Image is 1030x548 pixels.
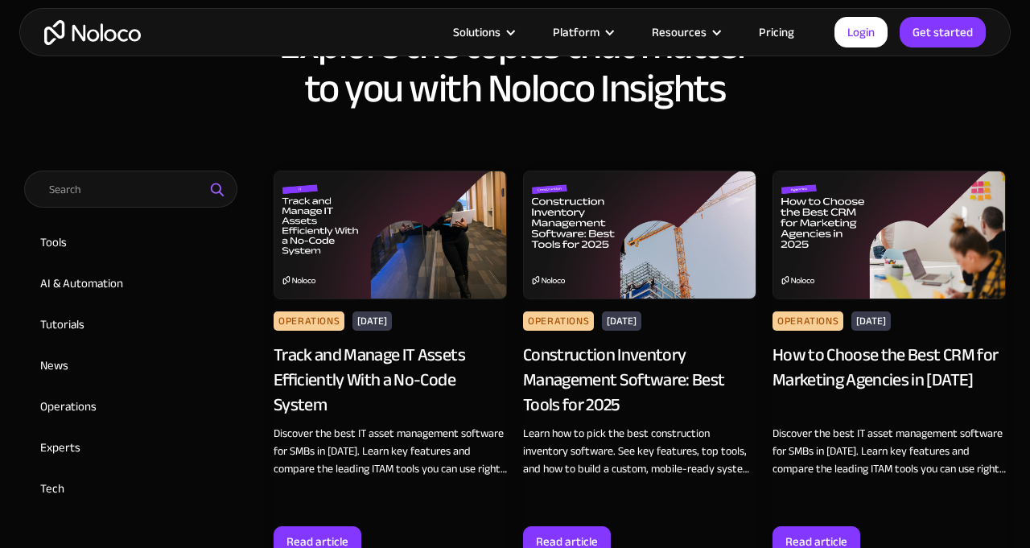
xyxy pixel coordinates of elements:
div: [DATE] [851,311,891,331]
div: Operations [523,311,594,331]
div: Platform [553,22,599,43]
div: Resources [652,22,707,43]
div: How to Choose the Best CRM for Marketing Agencies in [DATE] [772,343,1006,417]
div: Operations [274,311,344,331]
div: Operations [772,311,843,331]
form: Email Form 2 [24,171,257,507]
h2: Explore the topics that matter to you with Noloco Insights [16,23,1014,110]
input: Search [24,171,237,208]
div: [DATE] [352,311,392,331]
div: Learn how to pick the best construction inventory software. See key features, top tools, and how ... [523,425,756,478]
a: home [44,20,141,45]
div: Resources [632,22,739,43]
div: Platform [533,22,632,43]
div: Solutions [433,22,533,43]
a: Login [834,17,888,47]
div: Construction Inventory Management Software: Best Tools for 2025 [523,343,756,417]
div: Discover the best IT asset management software for SMBs in [DATE]. Learn key features and compare... [274,425,507,478]
img: How to Choose the Best CRM for Marketing Agencies in 2025 [772,171,1006,299]
img: Construction Inventory Management Software: Best Tools for 2025 [523,171,756,299]
a: Pricing [739,22,814,43]
a: Get started [900,17,986,47]
div: Solutions [453,22,501,43]
img: Track and Manage IT Assets Efficiently With a No-Code System [274,171,507,299]
div: Discover the best IT asset management software for SMBs in [DATE]. Learn key features and compare... [772,425,1006,478]
div: [DATE] [602,311,641,331]
div: Track and Manage IT Assets Efficiently With a No-Code System [274,343,507,417]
